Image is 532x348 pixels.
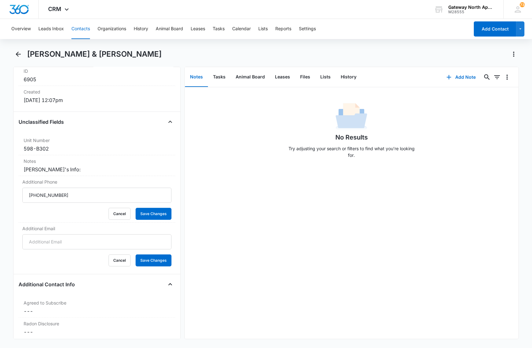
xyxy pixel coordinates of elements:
button: Actions [509,49,519,59]
div: 598-B302 [24,145,170,152]
button: Cancel [109,254,131,266]
button: Leads Inbox [38,19,64,39]
div: ID6905 [19,65,175,86]
div: Radon Disclosure--- [19,318,175,338]
button: Save Changes [136,208,171,220]
button: Overview [11,19,31,39]
button: Filters [492,72,502,82]
div: Agreed to Subscribe--- [19,297,175,318]
button: Calendar [232,19,251,39]
input: Additional Email [22,234,171,249]
h1: No Results [335,133,368,142]
div: Created[DATE] 12:07pm [19,86,175,106]
label: Radon Disclosure [24,320,170,327]
div: account id [448,10,494,14]
label: Notes [24,158,170,164]
button: History [134,19,148,39]
label: Unit Number [24,137,170,144]
button: Overflow Menu [502,72,512,82]
button: Animal Board [156,19,183,39]
button: Leases [191,19,205,39]
button: Lists [258,19,268,39]
dd: 6905 [24,76,170,83]
dd: --- [24,328,170,336]
div: Unit Number598-B302 [19,134,175,155]
div: [PERSON_NAME]'s Info: [24,166,170,173]
div: Notes[PERSON_NAME]'s Info: [19,155,175,176]
span: 73 [520,2,525,7]
button: Close [165,279,175,289]
button: Close [165,117,175,127]
span: CRM [48,6,61,12]
button: Add Note [440,70,482,85]
div: account name [448,5,494,10]
button: Notes [185,67,208,87]
button: Cancel [109,208,131,220]
button: Animal Board [231,67,270,87]
dd: --- [24,307,170,315]
h4: Additional Contact Info [19,281,75,288]
input: Additional Phone [22,188,171,203]
label: Additional Email [22,225,171,232]
div: notifications count [520,2,525,7]
button: Contacts [71,19,90,39]
button: Save Changes [136,254,171,266]
button: History [336,67,361,87]
button: Settings [299,19,316,39]
button: Organizations [98,19,126,39]
button: Files [295,67,315,87]
button: Tasks [213,19,225,39]
dd: [DATE] 12:07pm [24,96,170,104]
button: Tasks [208,67,231,87]
label: Agreed to Subscribe [24,300,170,306]
button: Back [13,49,23,59]
button: Lists [315,67,336,87]
dt: ID [24,68,170,74]
dt: Created [24,88,170,95]
h4: Unclassified Fields [19,118,64,126]
label: Additional Phone [22,179,171,185]
img: No Data [336,101,367,133]
button: Search... [482,72,492,82]
button: Add Contact [474,21,516,37]
button: Reports [275,19,291,39]
button: Leases [270,67,295,87]
p: Try adjusting your search or filters to find what you’re looking for. [285,145,417,158]
h1: [PERSON_NAME] & [PERSON_NAME] [27,49,162,59]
